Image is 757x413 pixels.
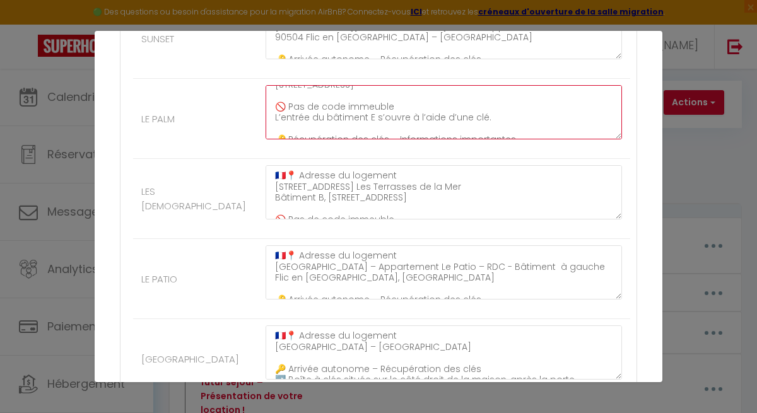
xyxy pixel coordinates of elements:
label: [GEOGRAPHIC_DATA] [141,352,239,367]
label: LE PALM [141,112,175,127]
label: LE PATIO [141,272,177,287]
label: LES [DEMOGRAPHIC_DATA] [141,184,246,214]
button: Ouvrir le widget de chat LiveChat [10,5,48,43]
label: SUNSET [141,32,174,47]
